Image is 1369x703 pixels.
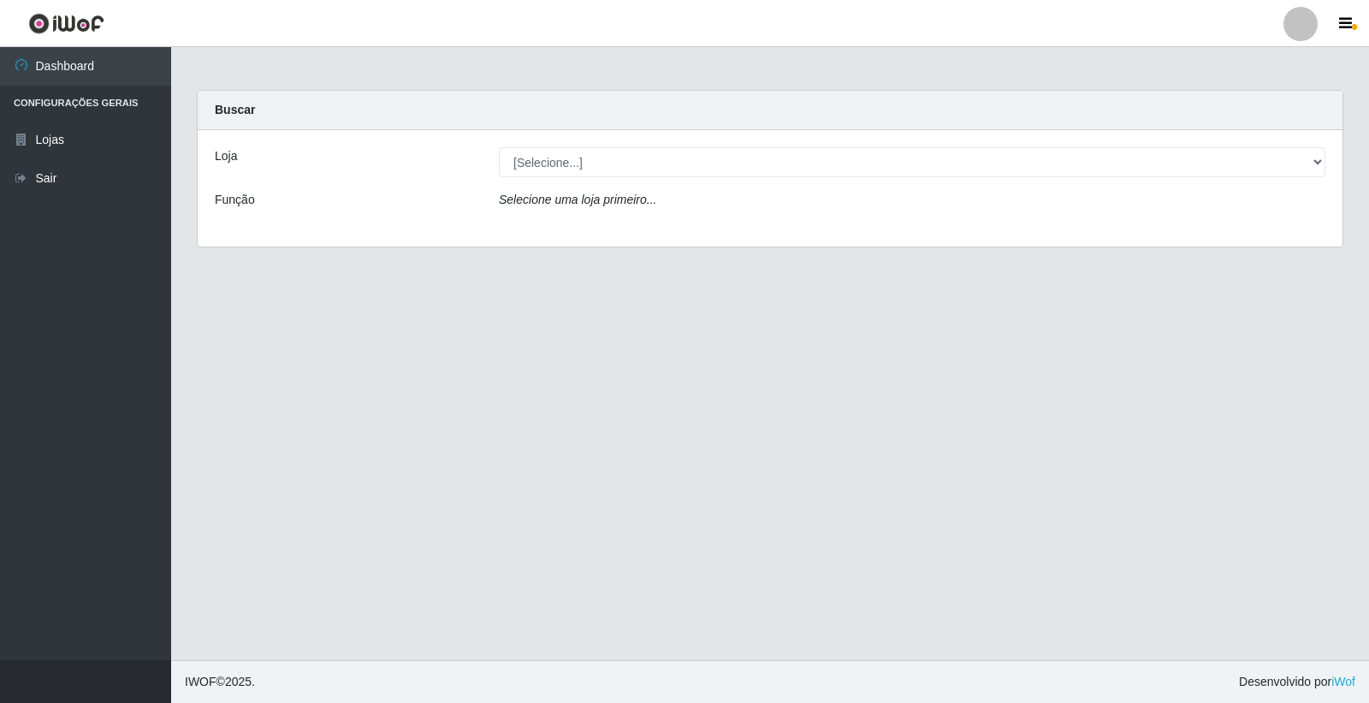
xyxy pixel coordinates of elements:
[185,673,255,691] span: © 2025 .
[215,191,255,209] label: Função
[215,103,255,116] strong: Buscar
[499,193,656,206] i: Selecione uma loja primeiro...
[185,675,216,688] span: IWOF
[1331,675,1355,688] a: iWof
[215,147,237,165] label: Loja
[28,13,104,34] img: CoreUI Logo
[1239,673,1355,691] span: Desenvolvido por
